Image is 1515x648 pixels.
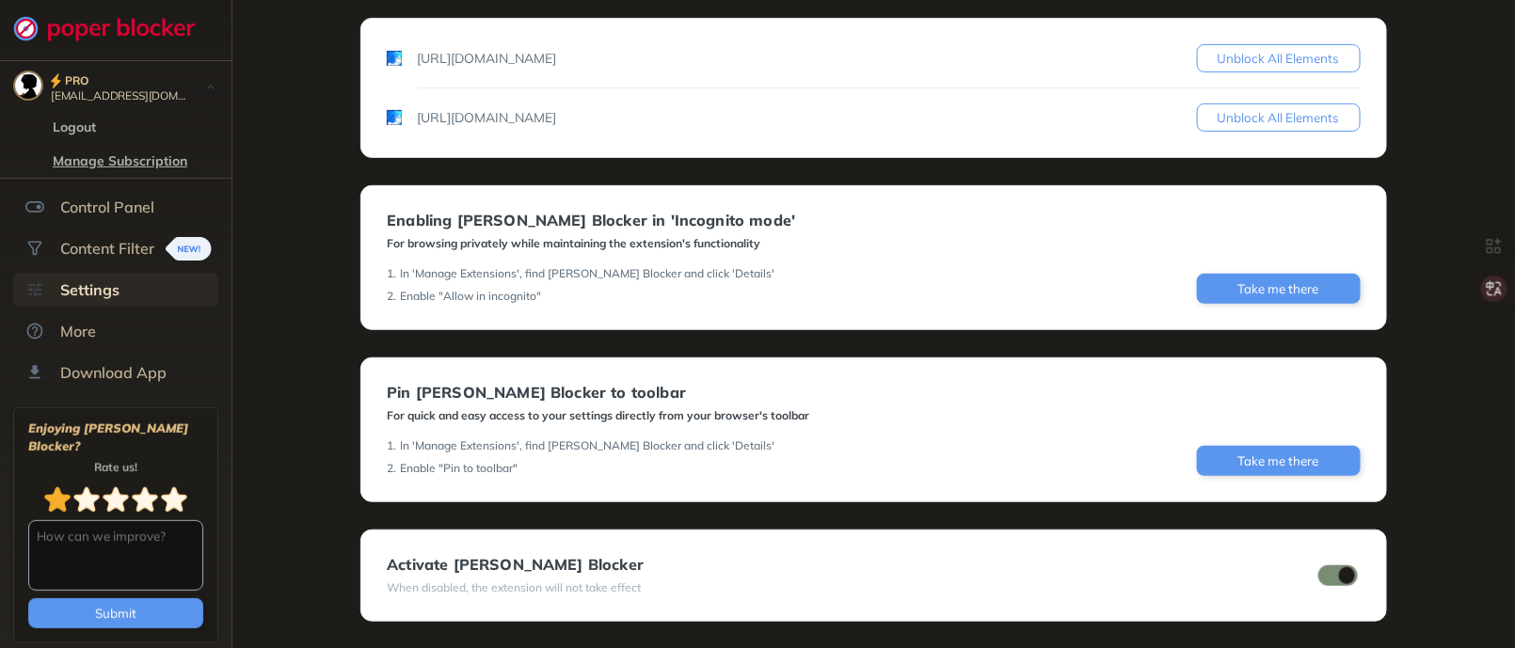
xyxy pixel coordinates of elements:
[199,77,222,97] img: chevron-bottom-black.svg
[387,438,396,453] div: 1 .
[25,322,44,340] img: about.svg
[417,108,556,127] div: [URL][DOMAIN_NAME]
[28,598,203,628] button: Submit
[387,408,809,423] div: For quick and easy access to your settings directly from your browser's toolbar
[25,239,44,258] img: social.svg
[400,266,774,281] div: In 'Manage Extensions', find [PERSON_NAME] Blocker and click 'Details'
[387,236,795,251] div: For browsing privately while maintaining the extension's functionality
[400,438,774,453] div: In 'Manage Extensions', find [PERSON_NAME] Blocker and click 'Details'
[47,118,102,136] button: Logout
[28,419,203,455] div: Enjoying [PERSON_NAME] Blocker?
[387,289,396,304] div: 2 .
[25,363,44,382] img: download-app.svg
[1197,446,1361,476] button: Take me there
[1197,44,1361,72] button: Unblock All Elements
[400,461,518,476] div: Enable "Pin to toolbar"
[166,237,212,261] img: menuBanner.svg
[15,72,41,99] img: ACg8ocJRHwz2kkwBH4qtG22s5saWky8pOM1_T2uz8EPZNwGajtbBIVc=s96-c
[94,463,137,471] div: Rate us!
[25,198,44,216] img: features.svg
[60,280,120,299] div: Settings
[387,110,402,125] img: favicons
[400,289,541,304] div: Enable "Allow in incognito"
[25,280,44,299] img: settings-selected.svg
[65,71,88,90] div: PRO
[13,15,215,41] img: logo-webpage.svg
[417,49,556,68] div: [URL][DOMAIN_NAME]
[1197,274,1361,304] button: Take me there
[387,266,396,281] div: 1 .
[60,322,96,340] div: More
[51,90,190,103] div: enigumasi@gmail.com
[387,212,795,229] div: Enabling [PERSON_NAME] Blocker in 'Incognito mode'
[387,384,809,401] div: Pin [PERSON_NAME] Blocker to toolbar
[387,556,644,573] div: Activate [PERSON_NAME] Blocker
[387,51,402,66] img: favicons
[60,198,154,216] div: Control Panel
[51,73,61,88] img: pro-icon.svg
[387,461,396,476] div: 2 .
[387,580,644,595] div: When disabled, the extension will not take effect
[1197,103,1361,132] button: Unblock All Elements
[60,363,167,382] div: Download App
[47,151,193,170] button: Manage Subscription
[60,239,154,258] div: Content Filter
